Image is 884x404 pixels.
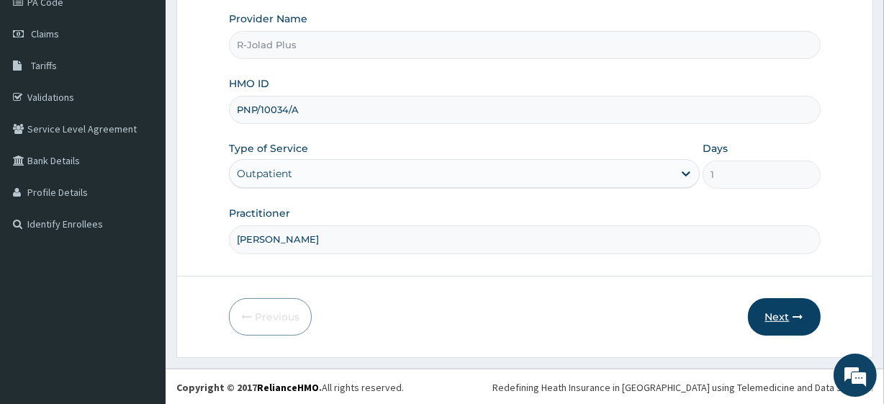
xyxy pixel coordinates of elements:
div: Redefining Heath Insurance in [GEOGRAPHIC_DATA] using Telemedicine and Data Science! [492,380,873,395]
button: Previous [229,298,312,336]
button: Next [748,298,821,336]
label: HMO ID [229,76,269,91]
a: RelianceHMO [257,381,319,394]
span: Claims [31,27,59,40]
span: Tariffs [31,59,57,72]
input: Enter Name [229,225,820,253]
div: Outpatient [237,166,292,181]
label: Days [703,141,728,156]
strong: Copyright © 2017 . [176,381,322,394]
input: Enter HMO ID [229,96,820,124]
label: Type of Service [229,141,308,156]
label: Provider Name [229,12,307,26]
label: Practitioner [229,206,290,220]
